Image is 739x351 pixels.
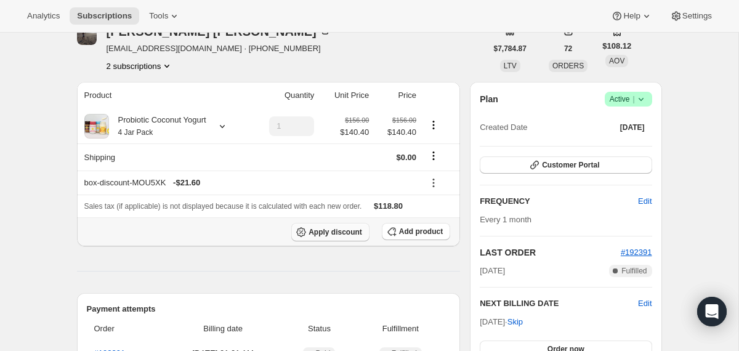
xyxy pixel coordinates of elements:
h2: Payment attempts [87,303,451,315]
span: Status [288,323,350,335]
button: Edit [638,297,652,310]
small: $156.00 [392,116,416,124]
span: Billing date [166,323,281,335]
span: Settings [682,11,712,21]
button: Subscriptions [70,7,139,25]
span: ORDERS [552,62,584,70]
h2: LAST ORDER [480,246,621,259]
span: Help [623,11,640,21]
small: 4 Jar Pack [118,128,153,137]
span: Created Date [480,121,527,134]
th: Order [87,315,162,342]
button: Analytics [20,7,67,25]
div: Open Intercom Messenger [697,297,727,326]
span: 72 [564,44,572,54]
div: [PERSON_NAME] [PERSON_NAME] [107,25,331,38]
span: Active [610,93,647,105]
button: Shipping actions [424,149,443,163]
span: $7,784.87 [494,44,527,54]
span: Apply discount [309,227,362,237]
span: Fulfillment [358,323,443,335]
div: Probiotic Coconut Yogurt [109,114,206,139]
th: Product [77,82,250,109]
span: Analytics [27,11,60,21]
span: Subscriptions [77,11,132,21]
span: $118.80 [374,201,403,211]
button: Apply discount [291,223,369,241]
button: $7,784.87 [487,40,534,57]
button: [DATE] [613,119,652,136]
h2: Plan [480,93,498,105]
span: Dana Monson [77,25,97,45]
button: 72 [557,40,579,57]
h2: FREQUENCY [480,195,638,208]
button: Product actions [107,60,174,72]
small: $156.00 [345,116,369,124]
span: | [632,94,634,104]
span: [DATE] [620,123,645,132]
a: #192391 [621,248,652,257]
img: product img [84,114,109,139]
span: Edit [638,195,652,208]
h2: NEXT BILLING DATE [480,297,638,310]
button: Skip [500,312,530,332]
th: Unit Price [318,82,373,109]
button: Add product [382,223,450,240]
span: $140.40 [340,126,369,139]
th: Shipping [77,143,250,171]
button: Help [604,7,660,25]
button: #192391 [621,246,652,259]
button: Tools [142,7,188,25]
button: Product actions [424,118,443,132]
span: Fulfilled [621,266,647,276]
span: Add product [399,227,443,236]
span: $0.00 [397,153,417,162]
span: Customer Portal [542,160,599,170]
span: Tools [149,11,168,21]
span: Every 1 month [480,215,531,224]
span: [DATE] · [480,317,523,326]
span: [EMAIL_ADDRESS][DOMAIN_NAME] · [PHONE_NUMBER] [107,42,331,55]
span: LTV [504,62,517,70]
th: Price [373,82,420,109]
button: Settings [663,7,719,25]
span: Sales tax (if applicable) is not displayed because it is calculated with each new order. [84,202,362,211]
button: Customer Portal [480,156,652,174]
span: $140.40 [376,126,416,139]
span: [DATE] [480,265,505,277]
span: AOV [609,57,624,65]
span: $108.12 [602,40,631,52]
button: Edit [631,192,659,211]
div: box-discount-MOU5XK [84,177,417,189]
th: Quantity [250,82,318,109]
span: - $21.60 [173,177,200,189]
span: Skip [507,316,523,328]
